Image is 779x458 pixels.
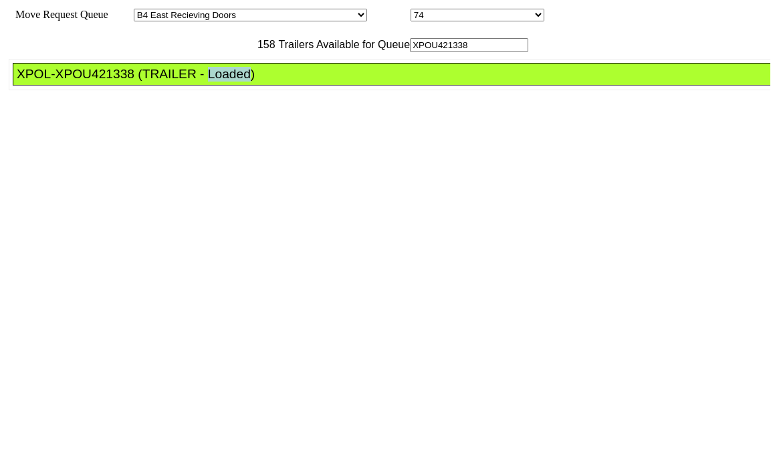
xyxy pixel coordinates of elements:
span: Area [110,9,131,20]
input: Filter Available Trailers [410,38,528,52]
div: XPOL-XPOU421338 (TRAILER - Loaded) [17,67,778,82]
span: 158 [251,39,275,50]
span: Trailers Available for Queue [275,39,411,50]
span: Location [370,9,408,20]
span: Move Request Queue [9,9,108,20]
